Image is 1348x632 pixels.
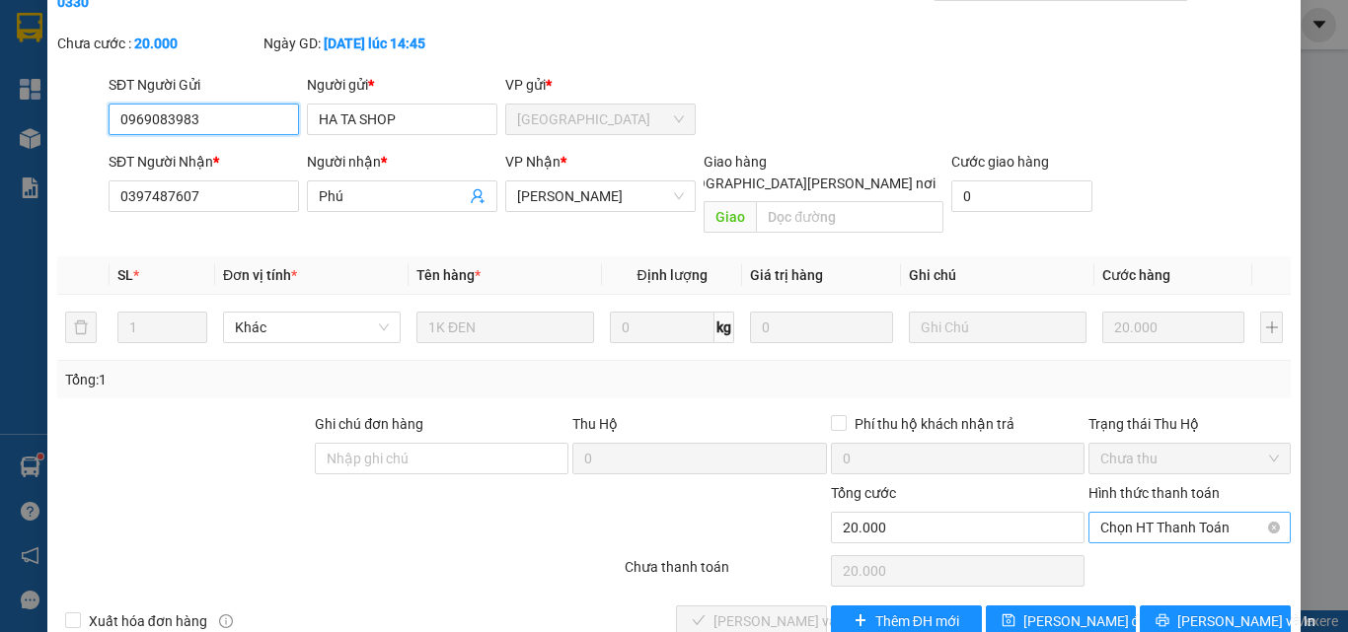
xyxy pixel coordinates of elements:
[517,105,684,134] span: Sài Gòn
[109,151,299,173] div: SĐT Người Nhận
[470,188,486,204] span: user-add
[235,313,389,342] span: Khác
[756,201,943,233] input: Dọc đường
[909,312,1086,343] input: Ghi Chú
[854,613,867,629] span: plus
[1102,267,1170,283] span: Cước hàng
[1002,613,1015,629] span: save
[1100,444,1279,473] span: Chưa thu
[416,312,594,343] input: VD: Bàn, Ghế
[666,173,943,194] span: [GEOGRAPHIC_DATA][PERSON_NAME] nơi
[315,443,568,474] input: Ghi chú đơn hàng
[750,267,823,283] span: Giá trị hàng
[65,369,522,390] div: Tổng: 1
[714,312,734,343] span: kg
[219,614,233,628] span: info-circle
[901,256,1094,295] th: Ghi chú
[847,413,1022,435] span: Phí thu hộ khách nhận trả
[637,267,707,283] span: Định lượng
[1102,312,1244,343] input: 0
[1023,610,1151,632] span: [PERSON_NAME] đổi
[831,485,896,501] span: Tổng cước
[263,33,466,54] div: Ngày GD:
[65,312,97,343] button: delete
[1260,312,1283,343] button: plus
[572,416,618,432] span: Thu Hộ
[134,35,178,51] b: 20.000
[1268,522,1280,533] span: close-circle
[1177,610,1315,632] span: [PERSON_NAME] và In
[623,556,829,591] div: Chưa thanh toán
[1088,485,1220,501] label: Hình thức thanh toán
[117,267,133,283] span: SL
[307,151,497,173] div: Người nhận
[109,74,299,96] div: SĐT Người Gửi
[81,610,215,632] span: Xuất hóa đơn hàng
[505,154,561,170] span: VP Nhận
[951,154,1049,170] label: Cước giao hàng
[315,416,423,432] label: Ghi chú đơn hàng
[875,610,959,632] span: Thêm ĐH mới
[1156,613,1169,629] span: printer
[416,267,481,283] span: Tên hàng
[57,33,260,54] div: Chưa cước :
[704,154,767,170] span: Giao hàng
[505,74,696,96] div: VP gửi
[307,74,497,96] div: Người gửi
[750,312,892,343] input: 0
[517,181,684,211] span: Cao Tốc
[324,35,425,51] b: [DATE] lúc 14:45
[951,180,1092,212] input: Cước giao hàng
[704,201,756,233] span: Giao
[1100,513,1279,542] span: Chọn HT Thanh Toán
[1088,413,1291,435] div: Trạng thái Thu Hộ
[223,267,297,283] span: Đơn vị tính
